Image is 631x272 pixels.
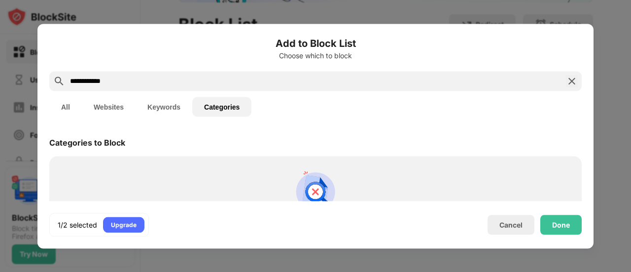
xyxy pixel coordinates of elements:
[49,137,125,147] div: Categories to Block
[499,221,523,229] div: Cancel
[53,75,65,87] img: search.svg
[49,36,582,50] h6: Add to Block List
[49,97,82,117] button: All
[192,97,251,117] button: Categories
[292,168,339,215] img: no-results.svg
[49,51,582,59] div: Choose which to block
[566,75,578,87] img: search-close
[82,97,136,117] button: Websites
[58,220,97,230] div: 1/2 selected
[111,220,137,230] div: Upgrade
[136,97,192,117] button: Keywords
[552,221,570,229] div: Done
